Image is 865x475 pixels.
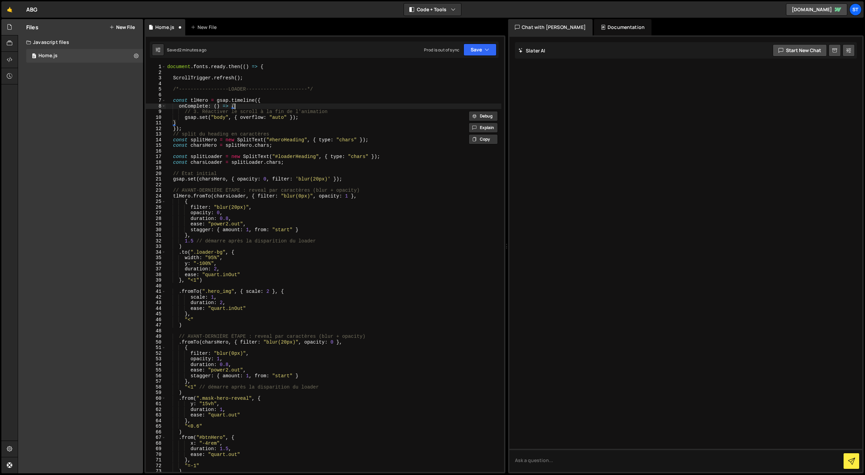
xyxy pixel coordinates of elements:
[146,233,166,238] div: 31
[146,446,166,452] div: 69
[1,1,18,18] a: 🤙
[424,47,459,53] div: Prod is out of sync
[146,339,166,345] div: 50
[146,418,166,424] div: 64
[594,19,651,35] div: Documentation
[146,205,166,210] div: 26
[26,49,143,63] div: 16686/45579.js
[146,120,166,126] div: 11
[463,44,497,56] button: Save
[32,54,36,59] span: 0
[146,328,166,334] div: 48
[146,92,166,98] div: 6
[146,317,166,323] div: 46
[146,390,166,396] div: 59
[146,362,166,368] div: 54
[146,238,166,244] div: 32
[146,379,166,384] div: 57
[146,165,166,171] div: 19
[146,75,166,81] div: 3
[146,126,166,132] div: 12
[146,469,166,474] div: 73
[146,148,166,154] div: 16
[26,5,37,14] div: ABG
[146,351,166,357] div: 52
[469,111,498,121] button: Debug
[146,300,166,306] div: 43
[146,266,166,272] div: 37
[146,283,166,289] div: 40
[146,154,166,160] div: 17
[146,457,166,463] div: 71
[26,23,38,31] h2: Files
[518,47,546,54] h2: Slater AI
[18,35,143,49] div: Javascript files
[146,322,166,328] div: 47
[146,210,166,216] div: 27
[167,47,206,53] div: Saved
[146,70,166,76] div: 2
[146,373,166,379] div: 56
[146,104,166,109] div: 8
[469,134,498,144] button: Copy
[146,429,166,435] div: 66
[146,176,166,182] div: 21
[146,86,166,92] div: 5
[146,396,166,401] div: 60
[146,345,166,351] div: 51
[146,384,166,390] div: 58
[146,295,166,300] div: 42
[146,244,166,250] div: 33
[146,306,166,312] div: 44
[146,250,166,255] div: 34
[38,53,58,59] div: Home.js
[146,424,166,429] div: 65
[191,24,219,31] div: New File
[146,109,166,115] div: 9
[146,143,166,148] div: 15
[146,407,166,413] div: 62
[146,289,166,295] div: 41
[146,261,166,267] div: 36
[786,3,847,16] a: [DOMAIN_NAME]
[146,160,166,165] div: 18
[773,44,827,57] button: Start new chat
[469,123,498,133] button: Explain
[146,356,166,362] div: 53
[146,401,166,407] div: 61
[508,19,593,35] div: Chat with [PERSON_NAME]
[146,64,166,70] div: 1
[146,278,166,283] div: 39
[146,452,166,458] div: 70
[404,3,461,16] button: Code + Tools
[146,182,166,188] div: 22
[146,137,166,143] div: 14
[146,216,166,222] div: 28
[146,463,166,469] div: 72
[146,412,166,418] div: 63
[146,227,166,233] div: 30
[155,24,174,31] div: Home.js
[146,221,166,227] div: 29
[146,199,166,205] div: 25
[146,311,166,317] div: 45
[109,25,135,30] button: New File
[146,115,166,121] div: 10
[146,81,166,87] div: 4
[849,3,862,16] a: St
[146,435,166,441] div: 67
[146,98,166,104] div: 7
[146,367,166,373] div: 55
[146,171,166,177] div: 20
[146,131,166,137] div: 13
[146,441,166,446] div: 68
[146,188,166,193] div: 23
[146,272,166,278] div: 38
[146,334,166,339] div: 49
[146,193,166,199] div: 24
[179,47,206,53] div: 2 minutes ago
[146,255,166,261] div: 35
